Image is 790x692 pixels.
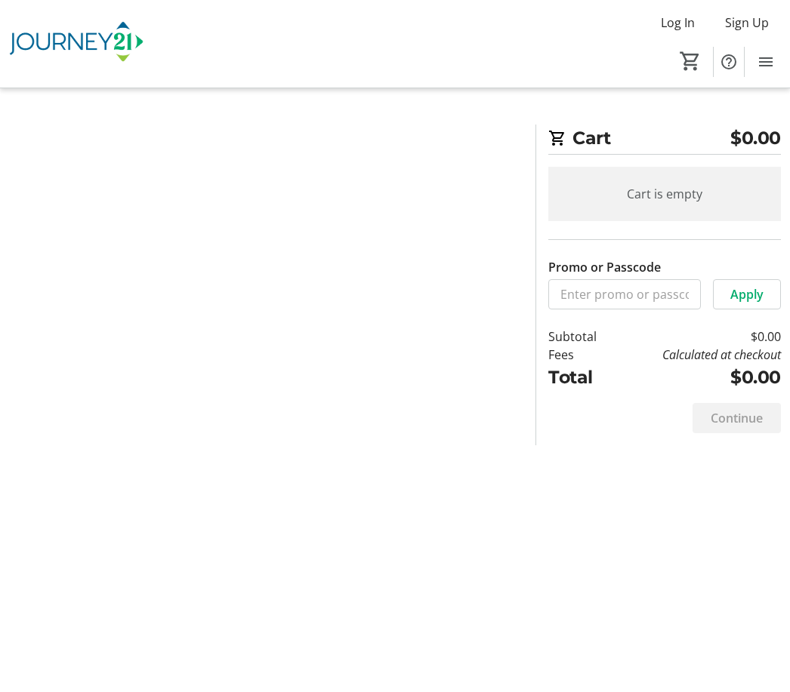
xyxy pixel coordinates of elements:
button: Cart [677,48,704,75]
span: Log In [661,14,695,32]
td: Subtotal [548,328,616,346]
div: Cart is empty [548,167,781,221]
button: Apply [713,279,781,309]
td: Calculated at checkout [616,346,781,364]
td: $0.00 [616,364,781,390]
td: Fees [548,346,616,364]
button: Sign Up [713,11,781,35]
input: Enter promo or passcode [548,279,701,309]
button: Help [714,47,744,77]
td: $0.00 [616,328,781,346]
h2: Cart [548,125,781,155]
img: Journey21's Logo [9,6,143,82]
button: Menu [751,47,781,77]
td: Total [548,364,616,390]
span: Sign Up [725,14,769,32]
span: Apply [730,285,764,303]
label: Promo or Passcode [548,258,661,276]
button: Log In [649,11,707,35]
span: $0.00 [730,125,781,151]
